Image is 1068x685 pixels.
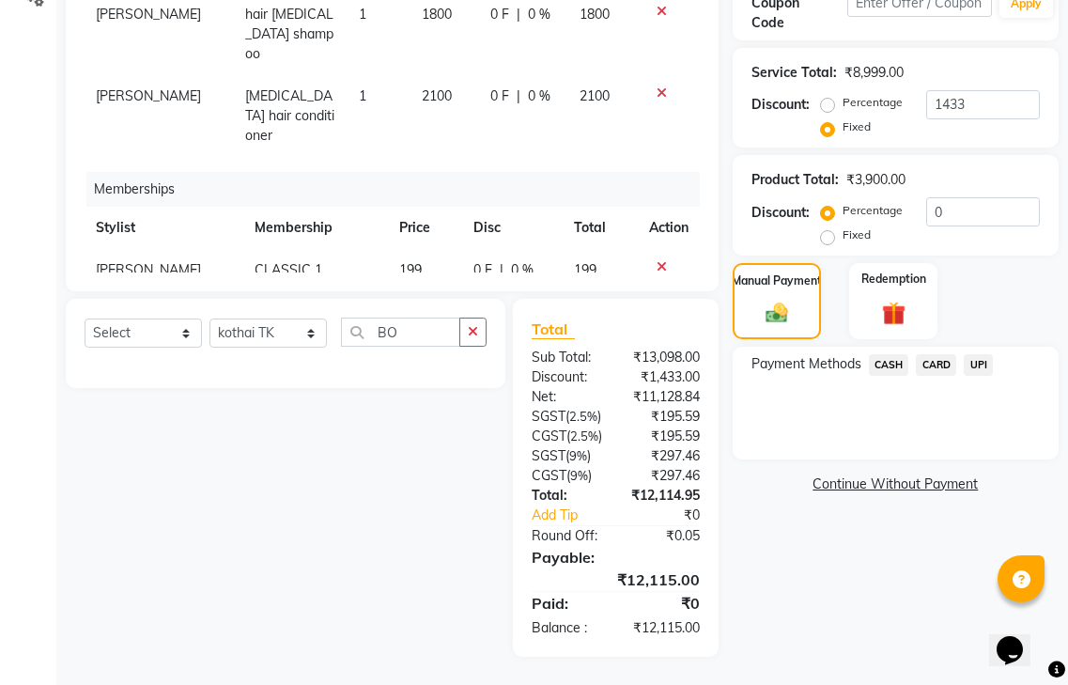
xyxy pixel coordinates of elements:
[843,118,871,135] label: Fixed
[517,5,520,24] span: |
[532,319,575,339] span: Total
[86,172,714,207] div: Memberships
[528,5,550,24] span: 0 %
[532,467,566,484] span: CGST
[532,408,565,425] span: SGST
[869,354,909,376] span: CASH
[96,261,201,278] span: [PERSON_NAME]
[615,486,713,506] div: ₹12,114.95
[615,592,713,615] div: ₹0
[569,448,587,463] span: 9%
[511,260,534,280] span: 0 %
[615,466,713,486] div: ₹297.46
[422,87,452,104] span: 2100
[85,207,243,249] th: Stylist
[563,207,637,249] th: Total
[500,260,503,280] span: |
[255,261,322,278] span: CLASSIC 1
[751,63,837,83] div: Service Total:
[388,207,462,249] th: Price
[751,354,861,374] span: Payment Methods
[615,618,713,638] div: ₹12,115.00
[517,86,520,106] span: |
[518,568,714,591] div: ₹12,115.00
[732,272,822,289] label: Manual Payment
[751,203,810,223] div: Discount:
[989,610,1049,666] iframe: chat widget
[532,447,565,464] span: SGST
[518,427,616,446] div: ( )
[518,446,615,466] div: ( )
[399,261,422,278] span: 199
[245,6,333,62] span: hair [MEDICAL_DATA] shampoo
[490,5,509,24] span: 0 F
[580,6,610,23] span: 1800
[875,299,913,328] img: _gift.svg
[518,348,615,367] div: Sub Total:
[518,546,714,568] div: Payable:
[632,506,714,525] div: ₹0
[580,87,610,104] span: 2100
[359,6,366,23] span: 1
[861,271,926,288] label: Redemption
[570,468,588,483] span: 9%
[569,409,597,424] span: 2.5%
[243,207,388,249] th: Membership
[615,367,713,387] div: ₹1,433.00
[528,86,550,106] span: 0 %
[964,354,993,376] span: UPI
[615,407,713,427] div: ₹195.59
[615,387,713,407] div: ₹11,128.84
[518,407,615,427] div: ( )
[843,94,903,111] label: Percentage
[736,475,1055,494] a: Continue Without Payment
[518,387,615,407] div: Net:
[615,446,713,466] div: ₹297.46
[532,428,566,444] span: CGST
[96,87,201,104] span: [PERSON_NAME]
[490,86,509,106] span: 0 F
[844,63,904,83] div: ₹8,999.00
[518,618,615,638] div: Balance :
[916,354,956,376] span: CARD
[751,170,839,190] div: Product Total:
[843,202,903,219] label: Percentage
[96,6,201,23] span: [PERSON_NAME]
[570,428,598,444] span: 2.5%
[245,87,334,144] span: [MEDICAL_DATA] hair conditioner
[341,318,460,347] input: Search
[615,526,713,546] div: ₹0.05
[616,427,714,446] div: ₹195.59
[638,207,700,249] th: Action
[843,226,871,243] label: Fixed
[751,95,810,115] div: Discount:
[759,301,795,326] img: _cash.svg
[462,207,564,249] th: Disc
[518,367,615,387] div: Discount:
[359,87,366,104] span: 1
[518,526,615,546] div: Round Off:
[518,466,615,486] div: ( )
[846,170,905,190] div: ₹3,900.00
[518,592,615,615] div: Paid:
[473,260,492,280] span: 0 F
[518,506,632,525] a: Add Tip
[422,6,452,23] span: 1800
[615,348,713,367] div: ₹13,098.00
[518,486,615,506] div: Total:
[574,261,596,278] span: 199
